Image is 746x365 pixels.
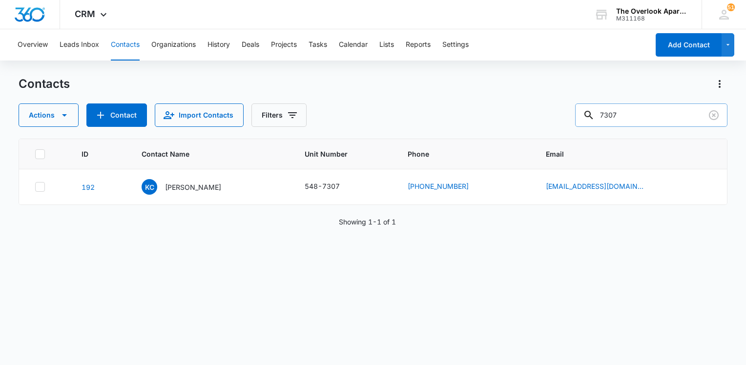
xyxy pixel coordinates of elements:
div: 548-7307 [305,181,340,191]
div: Unit Number - 548-7307 - Select to Edit Field [305,181,357,193]
div: account name [616,7,687,15]
div: notifications count [727,3,735,11]
span: CRM [75,9,95,19]
button: History [207,29,230,61]
span: KC [142,179,157,195]
button: Add Contact [656,33,722,57]
button: Import Contacts [155,103,244,127]
p: [PERSON_NAME] [165,182,221,192]
span: Phone [408,149,508,159]
span: ID [82,149,104,159]
a: [PHONE_NUMBER] [408,181,469,191]
span: Contact Name [142,149,267,159]
h1: Contacts [19,77,70,91]
div: Contact Name - Kelsie Churchill - Select to Edit Field [142,179,239,195]
div: account id [616,15,687,22]
button: Lists [379,29,394,61]
button: Actions [19,103,79,127]
button: Filters [251,103,307,127]
div: Phone - (308) 249-0396 - Select to Edit Field [408,181,486,193]
a: Navigate to contact details page for Kelsie Churchill [82,183,95,191]
button: Contacts [111,29,140,61]
button: Organizations [151,29,196,61]
button: Settings [442,29,469,61]
button: Actions [712,76,727,92]
span: Email [546,149,697,159]
span: Unit Number [305,149,384,159]
p: Showing 1-1 of 1 [339,217,396,227]
button: Deals [242,29,259,61]
button: Clear [706,107,722,123]
button: Add Contact [86,103,147,127]
span: 51 [727,3,735,11]
button: Overview [18,29,48,61]
div: Email - kelsie66@hotmail.com - Select to Edit Field [546,181,661,193]
button: Leads Inbox [60,29,99,61]
button: Reports [406,29,431,61]
a: [EMAIL_ADDRESS][DOMAIN_NAME] [546,181,643,191]
button: Projects [271,29,297,61]
input: Search Contacts [575,103,727,127]
button: Tasks [309,29,327,61]
button: Calendar [339,29,368,61]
